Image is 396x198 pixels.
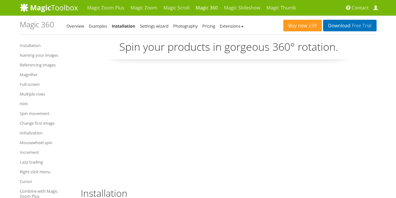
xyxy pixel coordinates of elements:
a: Cursor [20,178,71,185]
a: Mousewheel spin [20,139,71,146]
a: Full-screen [20,81,71,88]
a: Lazy loading [20,158,71,166]
a: Buy now£99 [283,20,322,31]
a: Spin movement [20,110,71,117]
p: Spin your products in gorgeous 360° rotation. [81,39,377,59]
a: Increment [20,148,71,156]
a: Multiple rows [20,90,71,98]
a: Overview [67,23,84,29]
img: MagicToolbox.com - Image tools for your website [20,3,78,12]
a: Initialization [20,129,71,137]
a: Examples [89,23,107,29]
a: Pricing [202,23,215,29]
a: Magnifier [20,71,71,78]
a: Naming your images [20,51,71,59]
a: Installation [20,42,71,49]
span: Free Trial [350,23,371,28]
a: Referencing images [20,61,71,69]
a: Change first image [20,119,71,127]
a: Photography [173,23,198,29]
span: Contact [352,5,369,11]
a: Right-click menu [20,168,71,175]
a: Extensions [220,23,243,29]
a: DownloadFree Trial [323,20,376,31]
a: Hint [20,100,71,107]
h1: Magic 360 [20,20,54,29]
a: Installation [112,23,135,29]
a: Settings wizard [140,23,169,29]
span: £99 [307,23,317,28]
